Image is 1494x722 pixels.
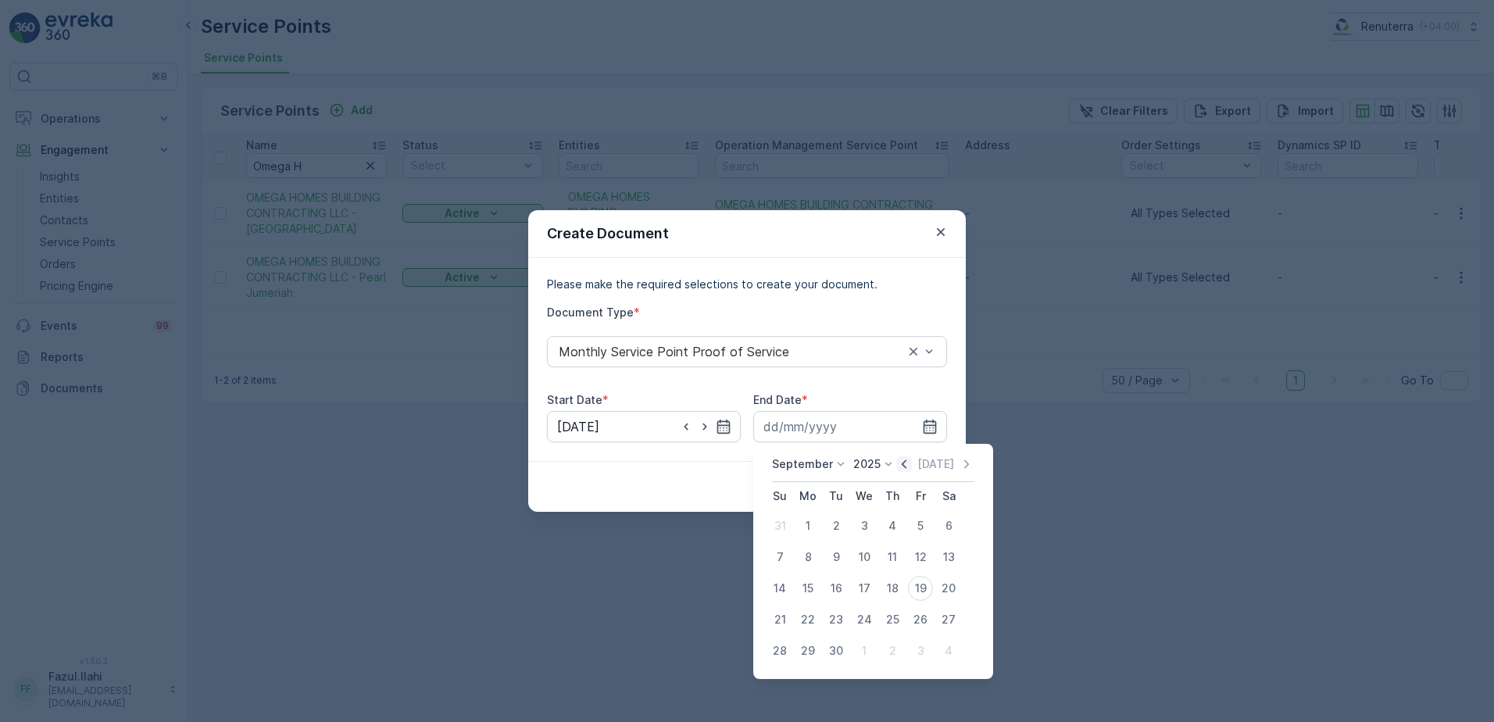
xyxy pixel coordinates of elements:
[880,638,905,663] div: 2
[753,411,947,442] input: dd/mm/yyyy
[547,277,947,292] p: Please make the required selections to create your document.
[767,576,792,601] div: 14
[880,513,905,538] div: 4
[936,513,961,538] div: 6
[852,607,877,632] div: 24
[936,638,961,663] div: 4
[795,576,820,601] div: 15
[547,223,669,245] p: Create Document
[852,576,877,601] div: 17
[794,482,822,510] th: Monday
[852,513,877,538] div: 3
[880,607,905,632] div: 25
[908,638,933,663] div: 3
[824,513,849,538] div: 2
[753,393,802,406] label: End Date
[767,513,792,538] div: 31
[917,456,954,472] p: [DATE]
[852,545,877,570] div: 10
[766,482,794,510] th: Sunday
[853,456,881,472] p: 2025
[850,482,878,510] th: Wednesday
[547,306,634,319] label: Document Type
[547,393,602,406] label: Start Date
[795,638,820,663] div: 29
[880,545,905,570] div: 11
[824,545,849,570] div: 9
[936,607,961,632] div: 27
[908,513,933,538] div: 5
[906,482,935,510] th: Friday
[936,545,961,570] div: 13
[824,576,849,601] div: 16
[795,545,820,570] div: 8
[767,638,792,663] div: 28
[824,638,849,663] div: 30
[880,576,905,601] div: 18
[908,545,933,570] div: 12
[547,411,741,442] input: dd/mm/yyyy
[767,545,792,570] div: 7
[852,638,877,663] div: 1
[878,482,906,510] th: Thursday
[824,607,849,632] div: 23
[822,482,850,510] th: Tuesday
[795,513,820,538] div: 1
[767,607,792,632] div: 21
[936,576,961,601] div: 20
[935,482,963,510] th: Saturday
[908,576,933,601] div: 19
[908,607,933,632] div: 26
[795,607,820,632] div: 22
[772,456,833,472] p: September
